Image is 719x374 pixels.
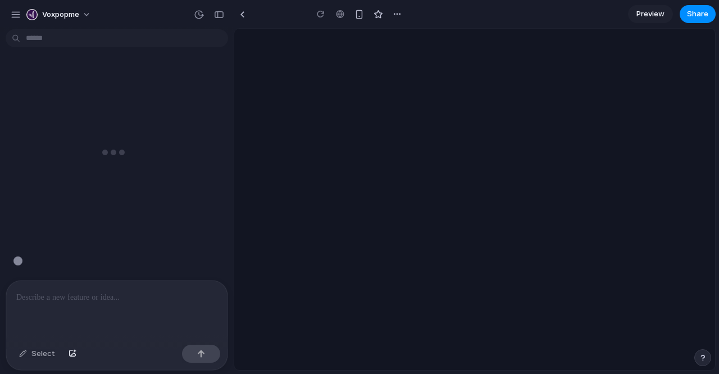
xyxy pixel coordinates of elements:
button: Share [680,5,716,23]
span: Voxpopme [42,9,79,20]
a: Preview [628,5,673,23]
button: Voxpopme [22,6,97,24]
span: Share [687,8,708,20]
span: Preview [636,8,665,20]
